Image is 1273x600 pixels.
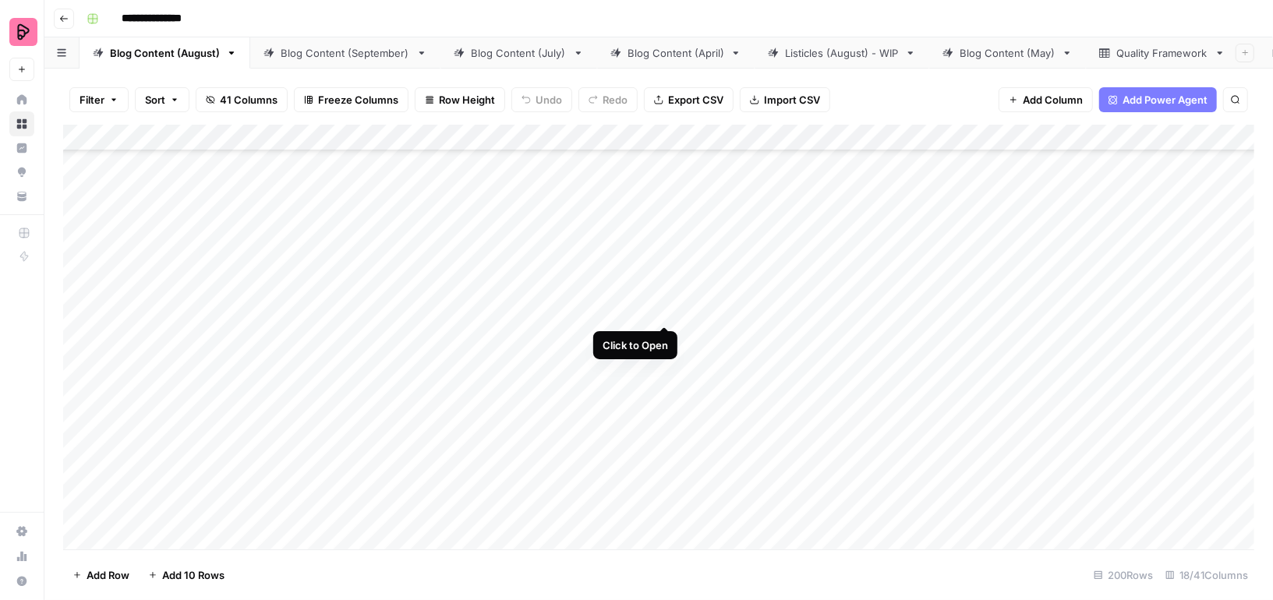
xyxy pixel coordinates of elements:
button: Help + Support [9,569,34,594]
img: Preply Logo [9,18,37,46]
a: Quality Framework [1086,37,1239,69]
a: Blog Content (April) [597,37,755,69]
button: Add Power Agent [1099,87,1217,112]
a: Opportunities [9,160,34,185]
div: Blog Content (July) [471,45,567,61]
div: Quality Framework [1116,45,1208,61]
div: Blog Content (September) [281,45,410,61]
button: Export CSV [644,87,734,112]
span: Filter [80,92,104,108]
a: Your Data [9,184,34,209]
button: Freeze Columns [294,87,408,112]
span: Export CSV [668,92,723,108]
a: Home [9,87,34,112]
a: Blog Content (September) [250,37,440,69]
a: Blog Content (August) [80,37,250,69]
span: Import CSV [764,92,820,108]
button: Add Row [63,563,139,588]
div: 200 Rows [1087,563,1159,588]
a: Settings [9,519,34,544]
a: Listicles (August) - WIP [755,37,929,69]
span: Add Row [87,567,129,583]
button: Import CSV [740,87,830,112]
div: Blog Content (April) [628,45,724,61]
a: Blog Content (May) [929,37,1086,69]
div: 18/41 Columns [1159,563,1254,588]
button: Workspace: Preply [9,12,34,51]
a: Blog Content (July) [440,37,597,69]
div: Blog Content (May) [960,45,1056,61]
a: Usage [9,544,34,569]
span: Row Height [439,92,495,108]
button: Sort [135,87,189,112]
a: Browse [9,111,34,136]
div: Listicles (August) - WIP [785,45,899,61]
span: Add 10 Rows [162,567,225,583]
span: 41 Columns [220,92,278,108]
span: Add Column [1023,92,1083,108]
span: Sort [145,92,165,108]
button: Filter [69,87,129,112]
button: Add 10 Rows [139,563,234,588]
button: Redo [578,87,638,112]
span: Add Power Agent [1123,92,1208,108]
button: Undo [511,87,572,112]
button: Add Column [999,87,1093,112]
span: Redo [603,92,628,108]
div: Blog Content (August) [110,45,220,61]
a: Insights [9,136,34,161]
div: Click to Open [603,337,668,353]
span: Undo [536,92,562,108]
button: 41 Columns [196,87,288,112]
button: Row Height [415,87,505,112]
span: Freeze Columns [318,92,398,108]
